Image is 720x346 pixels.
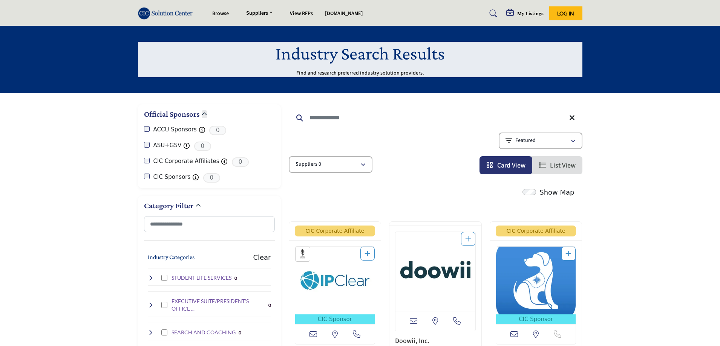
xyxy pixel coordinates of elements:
[161,275,167,281] input: Select STUDENT LIFE SERVICES checkbox
[161,329,167,335] input: Select SEARCH AND COACHING checkbox
[465,235,471,244] a: Add To List
[515,137,536,145] p: Featured
[539,187,574,197] label: Show Map
[144,200,193,211] h2: Category Filter
[496,247,576,325] a: Open Listing in new tab
[289,109,582,127] input: Search Keyword
[239,330,241,335] b: 0
[209,126,226,135] span: 0
[234,276,237,281] b: 0
[232,157,249,167] span: 0
[550,161,576,170] span: List View
[295,226,375,236] span: CIC Corporate Affiliate
[496,226,576,236] span: CIC Corporate Affiliate
[498,315,574,324] span: CIC Sponsor
[497,161,525,170] span: Card View
[194,142,211,151] span: 0
[144,126,150,132] input: ACCU Sponsors checkbox
[148,253,195,262] button: Industry Categories
[506,9,544,18] div: My Listings
[144,216,275,232] input: Search Category
[172,274,231,282] h4: STUDENT LIFE SERVICES: Campus engagement, residential life, and student activity management solut...
[172,297,265,312] h4: EXECUTIVE SUITE/PRESIDENT'S OFFICE SERVICES: Strategic planning, leadership support, and executiv...
[144,142,150,148] input: ASU+GSV checkbox
[153,173,191,181] label: CIC Sponsors
[268,302,271,308] div: 0 Results For EXECUTIVE SUITE/PRESIDENT'S OFFICE SERVICES
[212,10,229,17] a: Browse
[144,109,199,120] h2: Official Sponsors
[365,249,371,259] a: Add To List
[144,158,150,163] input: CIC Corporate Affiliates checkbox
[549,6,582,20] button: Log In
[203,173,220,183] span: 0
[153,141,182,150] label: ASU+GSV
[239,329,241,336] div: 0 Results For SEARCH AND COACHING
[289,156,372,173] button: Suppliers 0
[296,70,424,77] p: Find and research preferred industry solution providers.
[395,337,476,345] h3: Doowii, Inc.
[395,232,475,311] img: Doowii, Inc.
[290,10,313,17] a: View RFPs
[276,42,445,65] h1: Industry Search Results
[234,274,237,281] div: 0 Results For STUDENT LIFE SERVICES
[161,302,167,308] input: Select EXECUTIVE SUITE/PRESIDENT'S OFFICE SERVICES checkbox
[295,247,375,314] img: IPClear
[482,8,502,20] a: Search
[325,10,363,17] a: [DOMAIN_NAME]
[517,10,544,17] h5: My Listings
[241,8,278,19] a: Suppliers
[565,249,571,259] a: Add To List
[138,7,197,20] img: Site Logo
[486,161,525,170] a: View Card
[253,252,271,262] buton: Clear
[172,329,236,336] h4: SEARCH AND COACHING: Executive search services, leadership coaching, and professional development...
[395,232,475,311] a: Open Listing in new tab
[532,156,582,174] li: List View
[499,133,582,149] button: Featured
[557,10,574,17] span: Log In
[153,125,197,134] label: ACCU Sponsors
[144,174,150,179] input: CIC Sponsors checkbox
[395,336,429,346] a: Doowii, Inc.
[297,249,308,259] img: ACCU Sponsors Badge Icon
[153,157,219,166] label: CIC Corporate Affiliates
[297,315,374,324] span: CIC Sponsor
[295,247,375,325] a: Open Listing in new tab
[296,161,321,168] p: Suppliers 0
[479,156,532,174] li: Card View
[268,303,271,308] b: 0
[496,247,576,314] img: Student Ally, Inc.
[539,161,576,170] a: View List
